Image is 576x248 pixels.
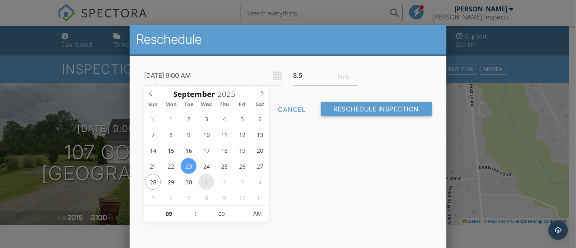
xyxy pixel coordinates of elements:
[163,158,179,174] span: September 22, 2025
[194,205,196,222] span: :
[163,174,179,190] span: September 29, 2025
[216,174,232,190] span: October 2, 2025
[216,142,232,158] span: September 18, 2025
[234,126,250,142] span: September 12, 2025
[234,190,250,205] span: October 10, 2025
[145,190,161,205] span: October 5, 2025
[144,102,162,107] span: Sun
[251,102,269,107] span: Sat
[145,126,161,142] span: September 7, 2025
[163,111,179,126] span: September 1, 2025
[198,190,214,205] span: October 8, 2025
[252,142,268,158] span: September 20, 2025
[198,158,214,174] span: September 24, 2025
[321,102,432,116] input: Reschedule Inspection
[173,90,215,98] span: Scroll to increment
[252,174,268,190] span: October 4, 2025
[198,102,215,107] span: Wed
[216,111,232,126] span: September 4, 2025
[136,31,440,47] h2: Reschedule
[216,158,232,174] span: September 25, 2025
[198,111,214,126] span: September 3, 2025
[145,174,161,190] span: September 28, 2025
[196,206,246,222] input: Scroll to increment
[181,190,196,205] span: October 7, 2025
[163,142,179,158] span: September 15, 2025
[163,190,179,205] span: October 6, 2025
[216,126,232,142] span: September 11, 2025
[181,111,196,126] span: September 2, 2025
[216,190,232,205] span: October 9, 2025
[252,190,268,205] span: October 11, 2025
[181,174,196,190] span: September 30, 2025
[181,158,196,174] span: September 23, 2025
[215,102,233,107] span: Thu
[181,142,196,158] span: September 16, 2025
[145,111,161,126] span: August 31, 2025
[145,158,161,174] span: September 21, 2025
[234,142,250,158] span: September 19, 2025
[198,142,214,158] span: September 17, 2025
[180,102,198,107] span: Tue
[252,158,268,174] span: September 27, 2025
[233,102,251,107] span: Fri
[252,111,268,126] span: September 6, 2025
[234,174,250,190] span: October 3, 2025
[163,126,179,142] span: September 8, 2025
[162,102,180,107] span: Mon
[246,205,269,222] span: Click to toggle
[181,126,196,142] span: September 9, 2025
[144,206,194,222] input: Scroll to increment
[198,174,214,190] span: October 1, 2025
[252,126,268,142] span: September 13, 2025
[265,102,319,116] div: Cancel
[234,111,250,126] span: September 5, 2025
[234,158,250,174] span: September 26, 2025
[198,126,214,142] span: September 10, 2025
[215,89,242,99] input: Scroll to increment
[548,220,568,240] div: Open Intercom Messenger
[145,142,161,158] span: September 14, 2025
